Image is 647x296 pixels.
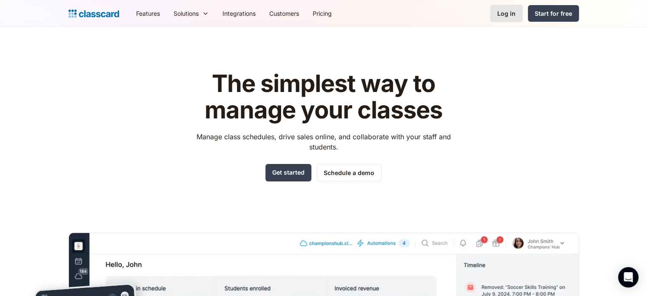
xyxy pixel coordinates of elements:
[497,9,516,18] div: Log in
[188,132,459,152] p: Manage class schedules, drive sales online, and collaborate with your staff and students.
[68,8,119,20] a: home
[174,9,199,18] div: Solutions
[216,4,262,23] a: Integrations
[262,4,306,23] a: Customers
[188,71,459,123] h1: The simplest way to manage your classes
[306,4,339,23] a: Pricing
[129,4,167,23] a: Features
[490,5,523,22] a: Log in
[316,164,382,181] a: Schedule a demo
[167,4,216,23] div: Solutions
[265,164,311,181] a: Get started
[535,9,572,18] div: Start for free
[618,267,638,287] div: Open Intercom Messenger
[528,5,579,22] a: Start for free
